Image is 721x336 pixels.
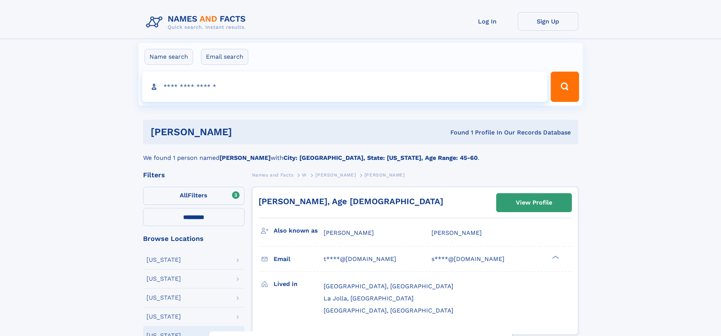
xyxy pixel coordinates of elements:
[146,257,181,263] div: [US_STATE]
[324,229,374,236] span: [PERSON_NAME]
[180,192,188,199] span: All
[146,314,181,320] div: [US_STATE]
[146,276,181,282] div: [US_STATE]
[302,170,307,180] a: W
[151,127,341,137] h1: [PERSON_NAME]
[220,154,271,161] b: [PERSON_NAME]
[324,295,414,302] span: La Jolla, [GEOGRAPHIC_DATA]
[302,172,307,178] span: W
[145,49,193,65] label: Name search
[143,12,252,33] img: Logo Names and Facts
[142,72,548,102] input: search input
[143,187,244,205] label: Filters
[274,224,324,237] h3: Also known as
[274,253,324,266] h3: Email
[518,12,578,31] a: Sign Up
[551,72,579,102] button: Search Button
[516,194,552,211] div: View Profile
[341,128,571,137] div: Found 1 Profile In Our Records Database
[497,194,572,212] a: View Profile
[259,197,443,206] a: [PERSON_NAME], Age [DEMOGRAPHIC_DATA]
[143,172,244,178] div: Filters
[252,170,294,180] a: Names and Facts
[146,295,181,301] div: [US_STATE]
[431,229,482,236] span: [PERSON_NAME]
[457,12,518,31] a: Log In
[201,49,248,65] label: Email search
[550,255,559,260] div: ❯
[143,144,578,163] div: We found 1 person named with .
[274,278,324,291] h3: Lived in
[315,172,356,178] span: [PERSON_NAME]
[143,235,244,242] div: Browse Locations
[324,307,453,314] span: [GEOGRAPHIC_DATA], [GEOGRAPHIC_DATA]
[364,172,405,178] span: [PERSON_NAME]
[283,154,478,161] b: City: [GEOGRAPHIC_DATA], State: [US_STATE], Age Range: 45-60
[324,283,453,290] span: [GEOGRAPHIC_DATA], [GEOGRAPHIC_DATA]
[315,170,356,180] a: [PERSON_NAME]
